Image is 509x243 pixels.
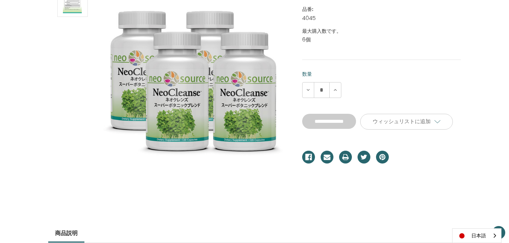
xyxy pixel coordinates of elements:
[302,6,459,13] dt: 品番:
[48,225,84,241] a: 商品説明
[302,14,461,22] dd: 4045
[373,118,431,125] span: ウィッシュリストに追加
[302,28,459,35] dt: 最大購入数です。
[452,228,501,243] aside: Language selected: 日本語
[339,151,352,164] a: プリント
[302,70,461,78] label: 数量
[452,229,501,243] a: 日本語
[452,228,501,243] div: Language
[360,114,453,130] a: ウィッシュリストに追加
[302,36,461,44] dd: 6個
